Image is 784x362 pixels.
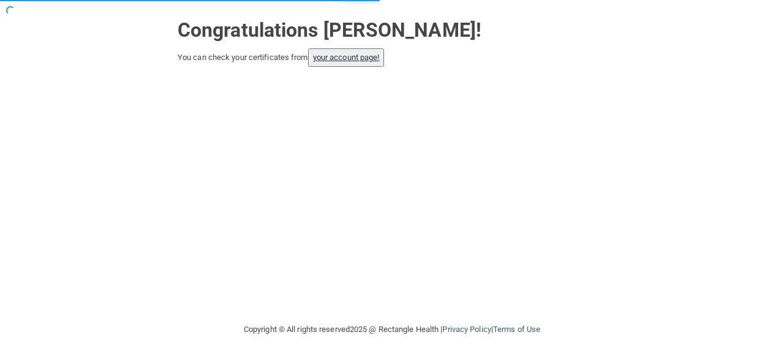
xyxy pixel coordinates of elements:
div: You can check your certificates from [178,48,606,67]
a: your account page! [313,53,380,62]
a: Privacy Policy [442,325,491,334]
div: Copyright © All rights reserved 2025 @ Rectangle Health | | [168,310,616,349]
a: Terms of Use [493,325,540,334]
button: your account page! [308,48,385,67]
strong: Congratulations [PERSON_NAME]! [178,18,481,42]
